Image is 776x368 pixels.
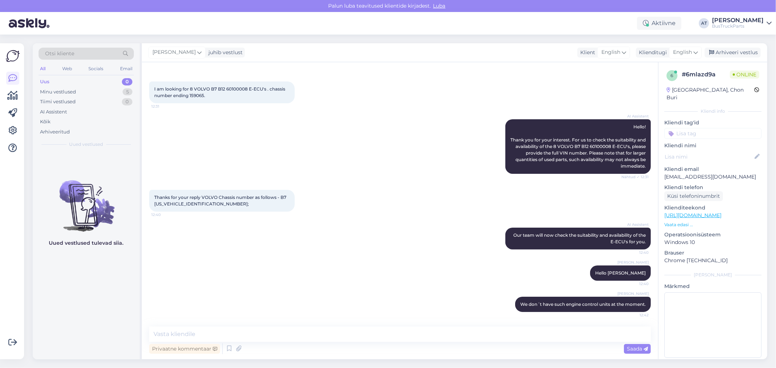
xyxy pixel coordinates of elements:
div: Tiimi vestlused [40,98,76,105]
span: Thanks for your reply VOLVO Chassis number as follows - B7 [US_VEHICLE_IDENTIFICATION_NUMBER]; [154,195,287,207]
p: Brauser [664,249,761,257]
span: 6 [671,73,673,78]
img: Askly Logo [6,49,20,63]
img: No chats [33,167,140,233]
p: Uued vestlused tulevad siia. [49,239,124,247]
p: Windows 10 [664,239,761,246]
p: Märkmed [664,283,761,290]
span: 12:42 [621,312,649,318]
div: AT [699,18,709,28]
input: Lisa tag [664,128,761,139]
span: Our team will now check the suitability and availability of the E-ECU's for you. [513,232,647,244]
div: [PERSON_NAME] [712,17,764,23]
p: Klienditeekond [664,204,761,212]
span: AI Assistent [621,113,649,119]
span: Online [730,71,759,79]
p: [EMAIL_ADDRESS][DOMAIN_NAME] [664,173,761,181]
span: [PERSON_NAME] [617,260,649,265]
div: Kõik [40,118,51,125]
div: Küsi telefoninumbrit [664,191,723,201]
div: Uus [40,78,49,85]
div: Minu vestlused [40,88,76,96]
span: I am looking for 8 VOLVO B7 B12 60100008 E-ECU's . chassis number ending 159065. [154,86,286,98]
span: English [601,48,620,56]
div: Privaatne kommentaar [149,344,220,354]
p: Kliendi tag'id [664,119,761,127]
div: juhib vestlust [206,49,243,56]
div: Web [61,64,73,73]
div: AI Assistent [40,108,67,116]
div: 0 [122,78,132,85]
span: 12:40 [621,250,649,255]
p: Kliendi telefon [664,184,761,191]
div: BusTruckParts [712,23,764,29]
span: We don´t have such engine control units at the moment. [520,301,646,307]
div: Klienditugi [636,49,667,56]
a: [URL][DOMAIN_NAME] [664,212,721,219]
span: [PERSON_NAME] [617,291,649,296]
span: Hello! Thank you for your interest. For us to check the suitability and availability of the 8 VOL... [510,124,647,169]
div: [PERSON_NAME] [664,272,761,278]
div: Arhiveeri vestlus [705,48,761,57]
span: 12:40 [151,212,179,217]
span: 12:31 [151,104,179,109]
span: Otsi kliente [45,50,74,57]
div: [GEOGRAPHIC_DATA], Chon Buri [666,86,754,101]
span: English [673,48,692,56]
div: Aktiivne [637,17,681,30]
span: Uued vestlused [69,141,103,148]
span: Luba [431,3,448,9]
div: 0 [122,98,132,105]
p: Kliendi nimi [664,142,761,149]
div: Email [119,64,134,73]
div: 5 [123,88,132,96]
span: [PERSON_NAME] [152,48,196,56]
p: Kliendi email [664,165,761,173]
span: AI Assistent [621,222,649,227]
div: Kliendi info [664,108,761,115]
span: Hello [PERSON_NAME] [595,270,646,276]
p: Operatsioonisüsteem [664,231,761,239]
span: Nähtud ✓ 12:31 [621,174,649,180]
p: Chrome [TECHNICAL_ID] [664,257,761,264]
p: Vaata edasi ... [664,221,761,228]
a: [PERSON_NAME]BusTruckParts [712,17,772,29]
div: Socials [87,64,105,73]
span: 12:40 [621,281,649,287]
div: Klient [577,49,595,56]
div: # 6mlazd9a [682,70,730,79]
span: Saada [627,345,648,352]
div: All [39,64,47,73]
input: Lisa nimi [665,153,753,161]
div: Arhiveeritud [40,128,70,136]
